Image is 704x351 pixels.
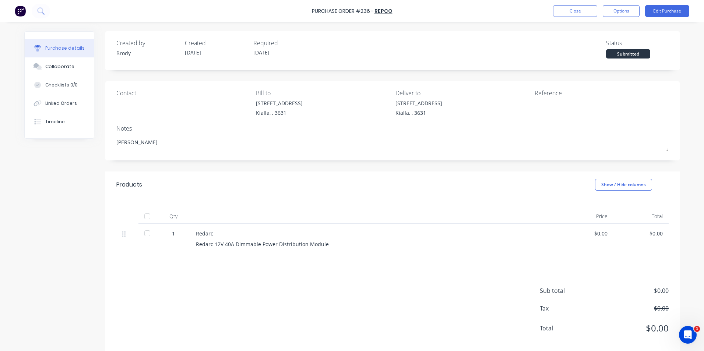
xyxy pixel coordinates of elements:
span: $0.00 [595,286,669,295]
div: Price [558,209,613,224]
div: Timeline [45,118,65,125]
span: 1 [694,326,700,332]
div: $0.00 [564,230,608,237]
div: Deliver to [395,89,529,97]
button: Timeline [25,113,94,131]
span: $0.00 [595,322,669,335]
button: Collaborate [25,57,94,76]
div: Total [613,209,669,224]
button: Edit Purchase [645,5,689,17]
div: $0.00 [619,230,663,237]
div: Submitted [606,49,650,58]
img: Factory [15,6,26,17]
button: Linked Orders [25,94,94,113]
div: Linked Orders [45,100,77,107]
button: Checklists 0/0 [25,76,94,94]
span: $0.00 [595,304,669,313]
div: Created by [116,39,179,47]
div: Redarc 12V 40A Dimmable Power Distribution Module [196,240,552,248]
div: [STREET_ADDRESS] [395,99,442,107]
textarea: [PERSON_NAME] [116,135,669,151]
div: Qty [157,209,190,224]
div: Contact [116,89,250,97]
iframe: Intercom live chat [679,326,697,344]
span: Total [540,324,595,333]
div: Products [116,180,142,189]
button: Options [603,5,640,17]
div: Checklists 0/0 [45,82,78,88]
span: Sub total [540,286,595,295]
div: Kialla, , 3631 [395,109,442,117]
div: Reference [535,89,669,97]
div: Bill to [256,89,390,97]
div: [STREET_ADDRESS] [256,99,303,107]
div: Collaborate [45,63,74,70]
div: Purchase details [45,45,85,52]
div: Created [185,39,247,47]
div: Required [253,39,316,47]
span: Tax [540,304,595,313]
a: Repco [374,7,393,15]
button: Show / Hide columns [595,179,652,191]
div: Status [606,39,669,47]
div: Brody [116,49,179,57]
div: Kialla, , 3631 [256,109,303,117]
button: Purchase details [25,39,94,57]
div: Notes [116,124,669,133]
div: Redarc [196,230,552,237]
button: Close [553,5,597,17]
div: 1 [163,230,184,237]
div: Purchase Order #236 - [312,7,374,15]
